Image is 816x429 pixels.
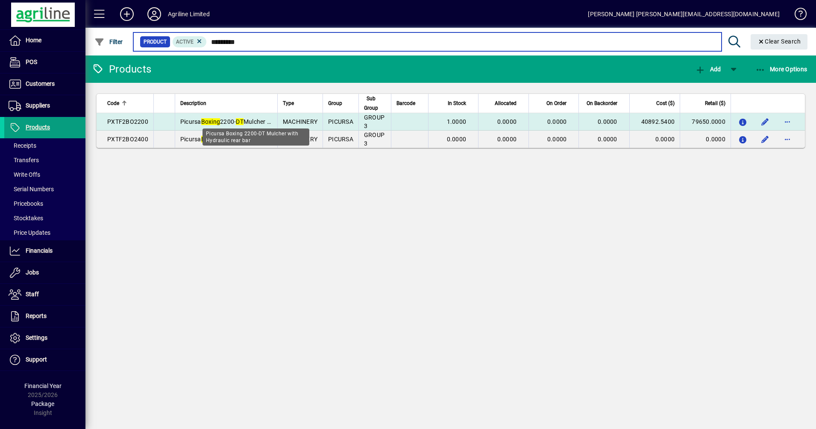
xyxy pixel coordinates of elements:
[107,118,148,125] span: PXTF2BO2200
[107,99,148,108] div: Code
[180,99,206,108] span: Description
[364,94,378,113] span: Sub Group
[758,132,772,146] button: Edit
[495,99,517,108] span: Allocated
[26,80,55,87] span: Customers
[26,124,50,131] span: Products
[9,229,50,236] span: Price Updates
[26,102,50,109] span: Suppliers
[144,38,167,46] span: Product
[283,99,294,108] span: Type
[534,99,574,108] div: On Order
[705,99,725,108] span: Retail ($)
[598,118,617,125] span: 0.0000
[26,37,41,44] span: Home
[9,186,54,193] span: Serial Numbers
[680,113,731,131] td: 79650.0000
[176,39,194,45] span: Active
[497,136,517,143] span: 0.0000
[4,240,85,262] a: Financials
[92,34,125,50] button: Filter
[168,7,210,21] div: Agriline Limited
[781,115,794,128] button: More options
[24,382,62,389] span: Financial Year
[4,225,85,240] a: Price Updates
[757,38,801,45] span: Clear Search
[484,99,524,108] div: Allocated
[396,99,415,108] span: Barcode
[283,99,317,108] div: Type
[364,131,385,147] span: GROUP 3
[236,118,244,125] em: DT
[4,196,85,211] a: Pricebooks
[328,118,353,125] span: PICURSA
[4,262,85,283] a: Jobs
[4,95,85,117] a: Suppliers
[328,99,342,108] span: Group
[201,136,220,143] em: Boxing
[26,58,37,65] span: POS
[9,157,39,163] span: Transfers
[26,291,39,298] span: Staff
[447,118,467,125] span: 1.0000
[180,99,272,108] div: Description
[180,118,330,125] span: Picursa 2200- Mulcher with Hydraulic rear bar
[4,167,85,182] a: Write Offs
[629,113,680,131] td: 40892.5400
[94,38,123,45] span: Filter
[364,94,386,113] div: Sub Group
[4,30,85,51] a: Home
[680,131,731,148] td: 0.0000
[141,6,168,22] button: Profile
[629,131,680,148] td: 0.0000
[693,61,723,77] button: Add
[695,66,721,73] span: Add
[4,52,85,73] a: POS
[26,356,47,363] span: Support
[753,61,810,77] button: More Options
[9,142,36,149] span: Receipts
[26,334,47,341] span: Settings
[4,211,85,225] a: Stocktakes
[755,66,807,73] span: More Options
[547,136,567,143] span: 0.0000
[788,2,805,29] a: Knowledge Base
[656,99,675,108] span: Cost ($)
[4,73,85,95] a: Customers
[547,118,567,125] span: 0.0000
[4,284,85,305] a: Staff
[328,136,353,143] span: PICURSA
[588,7,780,21] div: [PERSON_NAME] [PERSON_NAME][EMAIL_ADDRESS][DOMAIN_NAME]
[173,36,207,47] mat-chip: Activation Status: Active
[26,269,39,276] span: Jobs
[9,200,43,207] span: Pricebooks
[203,128,309,146] div: Picursa Boxing 2200-DT Mulcher with Hydraulic rear bar
[9,215,43,222] span: Stocktakes
[9,171,40,178] span: Write Offs
[4,138,85,153] a: Receipts
[781,132,794,146] button: More options
[434,99,474,108] div: In Stock
[31,400,54,407] span: Package
[113,6,141,22] button: Add
[4,349,85,371] a: Support
[107,136,148,143] span: PXTF2BO2400
[448,99,466,108] span: In Stock
[396,99,423,108] div: Barcode
[4,182,85,196] a: Serial Numbers
[4,153,85,167] a: Transfers
[26,247,53,254] span: Financials
[447,136,467,143] span: 0.0000
[497,118,517,125] span: 0.0000
[598,136,617,143] span: 0.0000
[92,62,151,76] div: Products
[328,99,353,108] div: Group
[180,136,330,143] span: Picursa 2400- Mulcher with Hydraulic rear bar
[26,312,47,319] span: Reports
[584,99,625,108] div: On Backorder
[587,99,617,108] span: On Backorder
[4,327,85,349] a: Settings
[4,306,85,327] a: Reports
[201,118,220,125] em: Boxing
[546,99,567,108] span: On Order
